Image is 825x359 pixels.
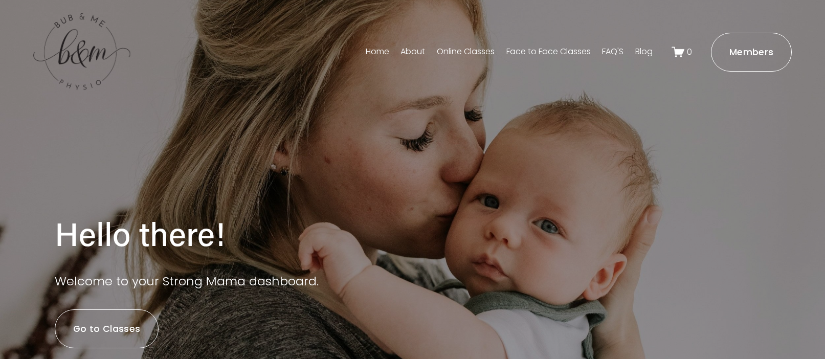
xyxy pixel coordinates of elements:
[672,46,692,58] a: 0 items in cart
[366,44,389,60] a: Home
[506,44,591,60] a: Face to Face Classes
[711,33,792,72] a: Members
[635,44,653,60] a: Blog
[729,46,773,58] ms-portal-inner: Members
[55,213,413,254] h1: Hello there!
[400,44,425,60] a: About
[437,44,495,60] a: Online Classes
[55,270,413,292] p: Welcome to your Strong Mama dashboard.
[602,44,623,60] a: FAQ'S
[33,12,130,92] img: bubandme
[55,309,159,348] a: Go to Classes
[687,46,692,58] span: 0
